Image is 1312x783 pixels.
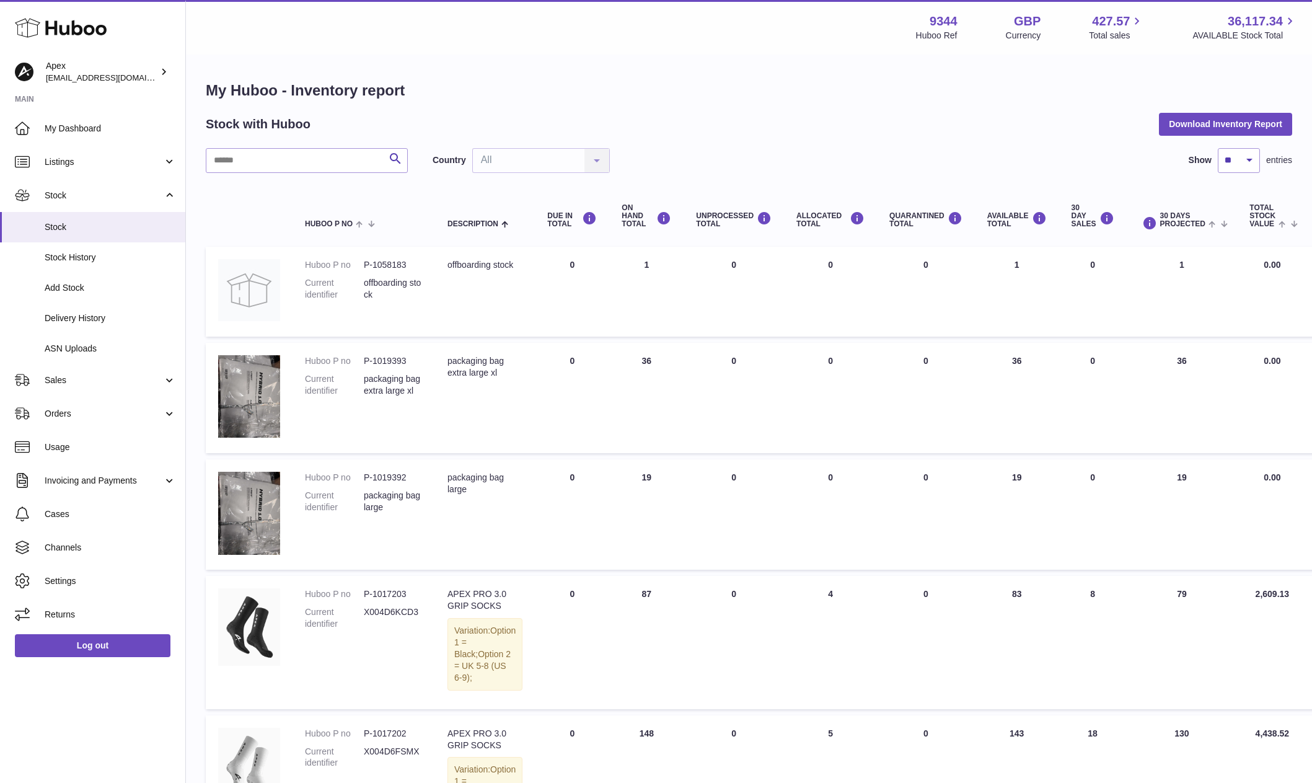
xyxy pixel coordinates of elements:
span: 0 [923,728,928,738]
span: Settings [45,575,176,587]
dt: Current identifier [305,277,364,301]
dt: Current identifier [305,606,364,630]
div: ALLOCATED Total [796,211,865,228]
dd: X004D6FSMX [364,746,423,769]
span: ASN Uploads [45,343,176,355]
span: 0.00 [1264,260,1280,270]
span: entries [1266,154,1292,166]
span: Stock [45,190,163,201]
span: Listings [45,156,163,168]
span: Orders [45,408,163,420]
span: Invoicing and Payments [45,475,163,487]
img: product image [218,259,280,321]
span: 36,117.34 [1228,13,1283,30]
h1: My Huboo - Inventory report [206,81,1292,100]
td: 36 [1127,343,1238,453]
span: Usage [45,441,176,453]
dt: Huboo P no [305,588,364,600]
span: 0 [923,589,928,599]
dd: packaging bag extra large xl [364,373,423,397]
td: 1 [1127,247,1238,337]
td: 83 [975,576,1059,709]
td: 1 [609,247,684,337]
dd: P-1019393 [364,355,423,367]
strong: GBP [1014,13,1041,30]
td: 0 [684,247,784,337]
span: 427.57 [1092,13,1130,30]
img: hello@apexsox.com [15,63,33,81]
div: UNPROCESSED Total [696,211,772,228]
td: 0 [784,459,877,570]
div: APEX PRO 3.0 GRIP SOCKS [447,588,522,612]
span: Total sales [1089,30,1144,42]
dd: P-1019392 [364,472,423,484]
span: Sales [45,374,163,386]
a: 36,117.34 AVAILABLE Stock Total [1192,13,1297,42]
span: Description [447,220,498,228]
div: Currency [1006,30,1041,42]
div: AVAILABLE Total [987,211,1047,228]
span: Option 1 = Black; [454,626,516,659]
label: Show [1189,154,1212,166]
div: DUE IN TOTAL [547,211,597,228]
div: 30 DAY SALES [1072,204,1114,229]
span: Add Stock [45,282,176,294]
strong: 9344 [930,13,958,30]
span: My Dashboard [45,123,176,135]
span: 0.00 [1264,356,1280,366]
span: Returns [45,609,176,621]
td: 8 [1059,576,1127,709]
div: packaging bag extra large xl [447,355,522,379]
td: 0 [684,343,784,453]
td: 19 [609,459,684,570]
td: 0 [684,459,784,570]
div: packaging bag large [447,472,522,495]
span: 0 [923,472,928,482]
td: 0 [535,576,609,709]
img: product image [218,355,280,438]
a: 427.57 Total sales [1089,13,1144,42]
td: 19 [975,459,1059,570]
td: 0 [535,247,609,337]
td: 0 [535,343,609,453]
span: 2,609.13 [1256,589,1290,599]
span: 4,438.52 [1256,728,1290,738]
dd: P-1058183 [364,259,423,271]
span: 0.00 [1264,472,1280,482]
td: 0 [1059,343,1127,453]
span: Stock [45,221,176,233]
dd: P-1017203 [364,588,423,600]
div: QUARANTINED Total [889,211,962,228]
div: Huboo Ref [916,30,958,42]
dt: Current identifier [305,490,364,513]
dd: P-1017202 [364,728,423,740]
span: Huboo P no [305,220,353,228]
td: 0 [784,343,877,453]
td: 0 [1059,247,1127,337]
span: 30 DAYS PROJECTED [1160,212,1205,228]
span: [EMAIL_ADDRESS][DOMAIN_NAME] [46,73,182,82]
div: ON HAND Total [622,204,671,229]
td: 36 [609,343,684,453]
div: APEX PRO 3.0 GRIP SOCKS [447,728,522,751]
dt: Huboo P no [305,259,364,271]
span: 0 [923,356,928,366]
dt: Current identifier [305,373,364,397]
td: 0 [1059,459,1127,570]
dt: Huboo P no [305,728,364,740]
span: Option 2 = UK 5-8 (US 6-9); [454,649,511,683]
dd: X004D6KCD3 [364,606,423,630]
td: 79 [1127,576,1238,709]
td: 19 [1127,459,1238,570]
span: AVAILABLE Stock Total [1192,30,1297,42]
img: product image [218,472,280,554]
td: 0 [684,576,784,709]
button: Download Inventory Report [1159,113,1292,135]
span: Channels [45,542,176,554]
td: 36 [975,343,1059,453]
div: Apex [46,60,157,84]
dt: Current identifier [305,746,364,769]
dd: offboarding stock [364,277,423,301]
dt: Huboo P no [305,472,364,484]
span: Cases [45,508,176,520]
